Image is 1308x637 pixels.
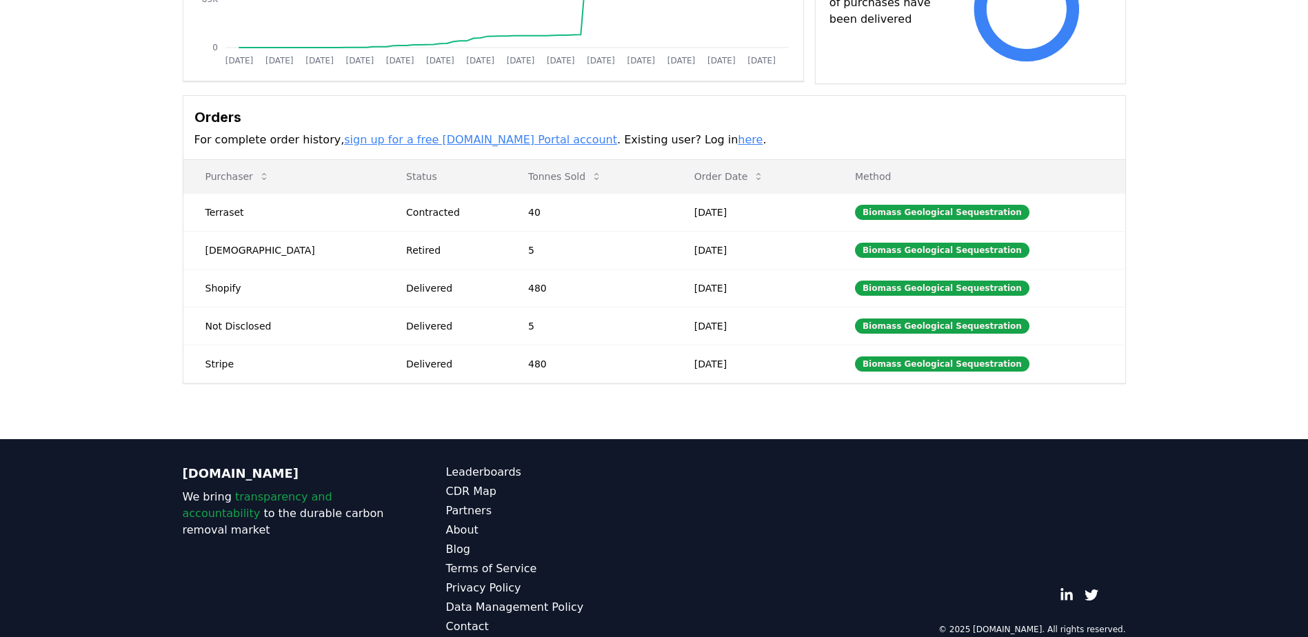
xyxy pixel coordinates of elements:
[855,281,1029,296] div: Biomass Geological Sequestration
[855,243,1029,258] div: Biomass Geological Sequestration
[1085,588,1098,602] a: Twitter
[506,269,672,307] td: 480
[183,269,385,307] td: Shopify
[406,205,495,219] div: Contracted
[406,281,495,295] div: Delivered
[183,490,332,520] span: transparency and accountability
[385,56,414,65] tspan: [DATE]
[446,618,654,635] a: Contact
[345,56,374,65] tspan: [DATE]
[406,357,495,371] div: Delivered
[683,163,776,190] button: Order Date
[707,56,736,65] tspan: [DATE]
[225,56,253,65] tspan: [DATE]
[855,356,1029,372] div: Biomass Geological Sequestration
[446,541,654,558] a: Blog
[672,345,833,383] td: [DATE]
[194,163,281,190] button: Purchaser
[446,464,654,481] a: Leaderboards
[183,464,391,483] p: [DOMAIN_NAME]
[738,133,763,146] a: here
[212,43,218,52] tspan: 0
[667,56,695,65] tspan: [DATE]
[265,56,293,65] tspan: [DATE]
[446,483,654,500] a: CDR Map
[546,56,574,65] tspan: [DATE]
[506,307,672,345] td: 5
[183,231,385,269] td: [DEMOGRAPHIC_DATA]
[183,307,385,345] td: Not Disclosed
[395,170,495,183] p: Status
[506,193,672,231] td: 40
[446,522,654,538] a: About
[446,599,654,616] a: Data Management Policy
[183,345,385,383] td: Stripe
[426,56,454,65] tspan: [DATE]
[194,132,1114,148] p: For complete order history, . Existing user? Log in .
[344,133,617,146] a: sign up for a free [DOMAIN_NAME] Portal account
[446,560,654,577] a: Terms of Service
[183,489,391,538] p: We bring to the durable carbon removal market
[446,503,654,519] a: Partners
[406,243,495,257] div: Retired
[855,205,1029,220] div: Biomass Geological Sequestration
[194,107,1114,128] h3: Orders
[466,56,494,65] tspan: [DATE]
[506,56,534,65] tspan: [DATE]
[517,163,613,190] button: Tonnes Sold
[672,193,833,231] td: [DATE]
[406,319,495,333] div: Delivered
[183,193,385,231] td: Terraset
[305,56,334,65] tspan: [DATE]
[747,56,776,65] tspan: [DATE]
[855,318,1029,334] div: Biomass Geological Sequestration
[506,345,672,383] td: 480
[672,269,833,307] td: [DATE]
[672,231,833,269] td: [DATE]
[672,307,833,345] td: [DATE]
[1060,588,1074,602] a: LinkedIn
[627,56,655,65] tspan: [DATE]
[587,56,615,65] tspan: [DATE]
[506,231,672,269] td: 5
[446,580,654,596] a: Privacy Policy
[938,624,1126,635] p: © 2025 [DOMAIN_NAME]. All rights reserved.
[844,170,1114,183] p: Method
